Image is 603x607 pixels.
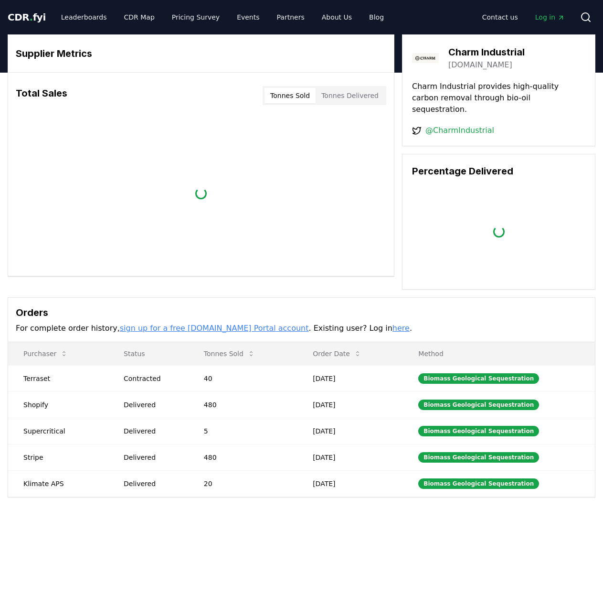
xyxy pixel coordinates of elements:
[475,9,572,26] nav: Main
[124,453,181,462] div: Delivered
[189,391,297,418] td: 480
[448,59,512,71] a: [DOMAIN_NAME]
[316,88,384,103] button: Tonnes Delivered
[30,11,33,23] span: .
[8,470,108,497] td: Klimate APS
[412,81,585,115] p: Charm Industrial provides high-quality carbon removal through bio-oil sequestration.
[264,88,316,103] button: Tonnes Sold
[116,9,162,26] a: CDR Map
[411,349,587,358] p: Method
[53,9,115,26] a: Leaderboards
[16,344,75,363] button: Purchaser
[16,86,67,105] h3: Total Sales
[425,125,494,136] a: @CharmIndustrial
[124,400,181,410] div: Delivered
[124,479,181,488] div: Delivered
[297,391,403,418] td: [DATE]
[528,9,572,26] a: Log in
[124,426,181,436] div: Delivered
[193,185,209,202] div: loading
[8,391,108,418] td: Shopify
[124,374,181,383] div: Contracted
[8,365,108,391] td: Terraset
[164,9,227,26] a: Pricing Survey
[269,9,312,26] a: Partners
[418,478,539,489] div: Biomass Geological Sequestration
[297,365,403,391] td: [DATE]
[491,224,507,240] div: loading
[53,9,391,26] nav: Main
[314,9,360,26] a: About Us
[448,45,525,59] h3: Charm Industrial
[8,418,108,444] td: Supercritical
[120,324,309,333] a: sign up for a free [DOMAIN_NAME] Portal account
[418,373,539,384] div: Biomass Geological Sequestration
[297,470,403,497] td: [DATE]
[189,418,297,444] td: 5
[189,444,297,470] td: 480
[8,444,108,470] td: Stripe
[418,452,539,463] div: Biomass Geological Sequestration
[361,9,391,26] a: Blog
[16,323,587,334] p: For complete order history, . Existing user? Log in .
[418,400,539,410] div: Biomass Geological Sequestration
[116,349,181,358] p: Status
[16,46,386,61] h3: Supplier Metrics
[229,9,267,26] a: Events
[412,164,585,178] h3: Percentage Delivered
[189,365,297,391] td: 40
[16,305,587,320] h3: Orders
[8,11,46,23] span: CDR fyi
[475,9,526,26] a: Contact us
[305,344,369,363] button: Order Date
[189,470,297,497] td: 20
[196,344,263,363] button: Tonnes Sold
[392,324,410,333] a: here
[8,11,46,24] a: CDR.fyi
[297,444,403,470] td: [DATE]
[418,426,539,436] div: Biomass Geological Sequestration
[297,418,403,444] td: [DATE]
[412,44,439,71] img: Charm Industrial-logo
[535,12,565,22] span: Log in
